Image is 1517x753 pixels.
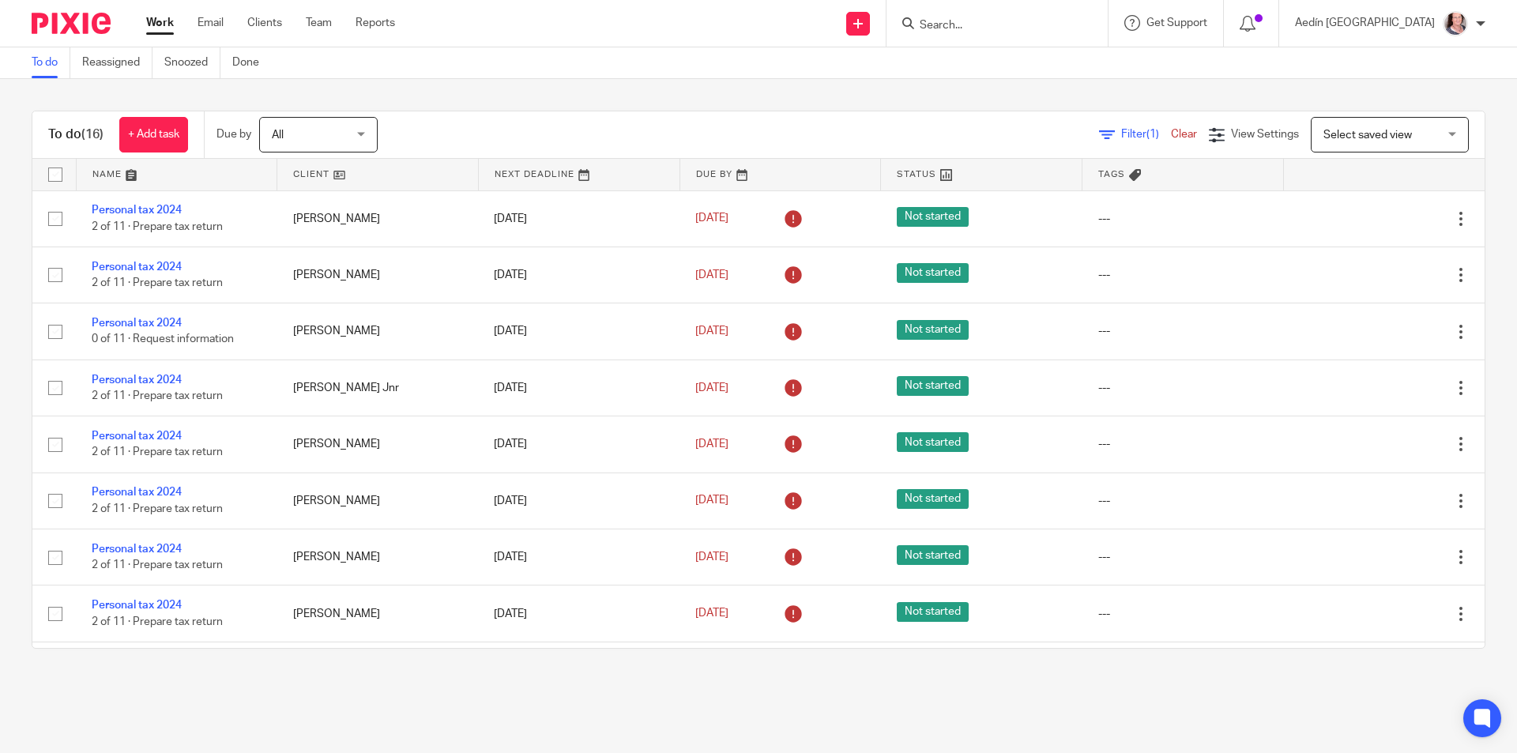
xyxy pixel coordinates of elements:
td: [DATE] [478,473,679,529]
span: Filter [1121,129,1171,140]
span: Not started [897,602,969,622]
a: Snoozed [164,47,220,78]
span: 2 of 11 · Prepare tax return [92,503,223,514]
td: [DATE] [478,360,679,416]
span: [DATE] [695,608,728,619]
span: Not started [897,263,969,283]
span: View Settings [1231,129,1299,140]
span: [DATE] [695,269,728,280]
div: --- [1098,549,1268,565]
td: [DATE] [478,303,679,360]
a: Personal tax 2024 [92,487,182,498]
td: [DATE] [478,247,679,303]
span: 2 of 11 · Prepare tax return [92,616,223,627]
span: [DATE] [695,439,728,450]
span: All [272,130,284,141]
span: 2 of 11 · Prepare tax return [92,221,223,232]
img: ComerfordFoley-37PS%20-%20Aedin%201.jpg [1443,11,1468,36]
span: Not started [897,545,969,565]
div: --- [1098,380,1268,396]
td: [PERSON_NAME] Kitchen T/A Scolarell [277,642,479,698]
a: Work [146,15,174,31]
a: Personal tax 2024 [92,375,182,386]
span: [DATE] [695,495,728,506]
a: Personal tax 2024 [92,544,182,555]
td: [PERSON_NAME] [277,529,479,585]
span: (16) [81,128,104,141]
span: Get Support [1146,17,1207,28]
td: [DATE] [478,416,679,473]
span: (1) [1146,129,1159,140]
a: To do [32,47,70,78]
span: Not started [897,320,969,340]
a: Personal tax 2024 [92,318,182,329]
a: Clients [247,15,282,31]
a: + Add task [119,117,188,152]
span: Not started [897,207,969,227]
span: Not started [897,376,969,396]
td: [PERSON_NAME] [277,190,479,247]
td: [DATE] [478,190,679,247]
div: --- [1098,267,1268,283]
td: [PERSON_NAME] [277,585,479,642]
div: --- [1098,323,1268,339]
span: [DATE] [695,552,728,563]
td: [PERSON_NAME] [277,416,479,473]
span: 2 of 11 · Prepare tax return [92,390,223,401]
a: Done [232,47,271,78]
td: [DATE] [478,529,679,585]
div: --- [1098,493,1268,509]
span: Not started [897,489,969,509]
span: [DATE] [695,213,728,224]
td: [DATE] [478,585,679,642]
span: Select saved view [1323,130,1412,141]
a: Reassigned [82,47,152,78]
span: Not started [897,432,969,452]
a: Team [306,15,332,31]
div: --- [1098,211,1268,227]
div: --- [1098,606,1268,622]
p: Due by [216,126,251,142]
td: [PERSON_NAME] [277,303,479,360]
td: [PERSON_NAME] Jnr [277,360,479,416]
a: Personal tax 2024 [92,600,182,611]
img: Pixie [32,13,111,34]
span: 2 of 11 · Prepare tax return [92,447,223,458]
a: Clear [1171,129,1197,140]
a: Reports [356,15,395,31]
td: [PERSON_NAME] [277,247,479,303]
a: Personal tax 2024 [92,205,182,216]
input: Search [918,19,1060,33]
p: Aedín [GEOGRAPHIC_DATA] [1295,15,1435,31]
a: Email [198,15,224,31]
td: [PERSON_NAME] [277,473,479,529]
td: [DATE] [478,642,679,698]
a: Personal tax 2024 [92,431,182,442]
span: 0 of 11 · Request information [92,334,234,345]
a: Personal tax 2024 [92,262,182,273]
h1: To do [48,126,104,143]
span: 2 of 11 · Prepare tax return [92,277,223,288]
span: [DATE] [695,382,728,393]
span: [DATE] [695,326,728,337]
span: 2 of 11 · Prepare tax return [92,559,223,570]
div: --- [1098,436,1268,452]
span: Tags [1098,170,1125,179]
